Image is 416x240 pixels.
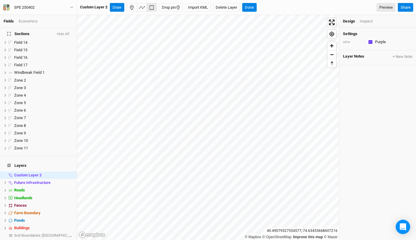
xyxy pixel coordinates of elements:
span: Future Infrastructure [14,180,51,185]
a: Improve this map [293,235,323,239]
div: Zone 11 [14,146,73,151]
h4: Layers [4,160,73,172]
div: Zone 6 [14,108,73,113]
button: Drop pin [159,3,183,12]
div: Farm Boundary [14,211,73,215]
div: 40.49079327554577 , -74.63455668607216 [265,228,339,234]
span: Buildings [14,226,30,230]
div: Zone 9 [14,131,73,136]
span: Ponds [14,218,25,223]
button: Shortcut: 3 [146,3,157,12]
div: Zone 7 [14,115,73,120]
div: Soil Boundaries (US) [14,233,73,238]
button: Import KML [185,3,211,12]
button: Draw [110,3,124,12]
div: Zone 4 [14,93,73,98]
span: Zone 5 [14,100,26,105]
div: Roads [14,188,73,193]
div: Economics [19,19,38,24]
span: Zoom out [327,50,336,59]
div: Fences [14,203,73,208]
h4: Settings [343,31,412,36]
button: Find my location [327,30,336,38]
button: SPE 250402 [3,4,74,11]
span: Zone 2 [14,78,26,82]
div: Field 17 [14,63,73,67]
span: Farm Boundary [14,211,41,215]
div: Zone 2 [14,78,73,83]
span: Zone 3 [14,85,26,90]
div: Custom Layer 2 [14,173,73,178]
span: Zone 9 [14,131,26,135]
button: Reset bearing to north [327,59,336,67]
a: OpenStreetMap [262,235,291,239]
span: Soil Boundaries ([GEOGRAPHIC_DATA]) [14,233,81,238]
span: Sections [7,31,29,36]
div: Field 14 [14,40,73,45]
span: Layer Notes [343,54,364,59]
a: Fields [4,19,14,23]
span: Fences [14,203,27,208]
div: Zone 5 [14,100,73,105]
span: Field 17 [14,63,27,67]
div: Ponds [14,218,73,223]
button: Shortcut: 2 [137,3,147,12]
canvas: Map [77,15,339,240]
span: Field 14 [14,40,27,45]
div: SPE 250402 [14,4,35,10]
button: + New Note [392,54,412,59]
span: Windbreak Field 1 [14,70,45,75]
button: Done [242,3,257,12]
span: Headlands [14,196,32,200]
span: Zone 4 [14,93,26,97]
div: Buildings [14,226,73,230]
span: Zone 7 [14,115,26,120]
div: color [343,40,364,44]
a: Maxar [324,235,337,239]
button: Delete Layer [213,3,240,12]
div: Zone 10 [14,138,73,143]
span: Field 16 [14,55,27,60]
button: Share [398,3,413,12]
div: Field 15 [14,48,73,52]
span: Zone 6 [14,108,26,112]
div: Design [343,19,355,24]
div: Custom Layer 2 [80,4,107,10]
div: Inspect [359,19,372,24]
button: Shortcut: 1 [127,3,137,12]
button: Zoom in [327,41,336,50]
div: Headlands [14,196,73,200]
span: Custom Layer 2 [14,173,42,177]
span: Roads [14,188,25,192]
button: Zoom out [327,50,336,59]
a: Mapbox logo [79,231,105,238]
span: Field 15 [14,48,27,52]
div: Future Infrastructure [14,180,73,185]
button: Hide All [57,32,69,36]
div: Zone 3 [14,85,73,90]
div: Field 16 [14,55,73,60]
span: Zone 10 [14,138,28,143]
div: Open Intercom Messenger [396,220,410,234]
a: Preview [376,3,395,12]
span: Zone 11 [14,146,28,150]
div: Zone 8 [14,123,73,128]
a: Mapbox [245,235,261,239]
span: Zone 8 [14,123,26,128]
div: Windbreak Field 1 [14,70,73,75]
button: Enter fullscreen [327,18,336,27]
div: Purple [375,39,386,45]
